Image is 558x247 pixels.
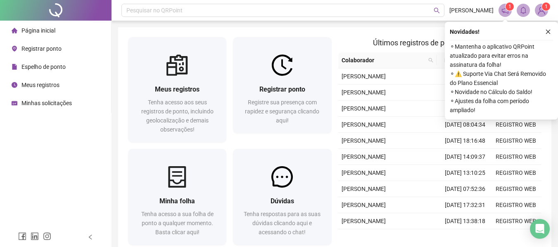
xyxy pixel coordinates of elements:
[155,85,199,93] span: Meus registros
[21,82,59,88] span: Meus registros
[440,229,491,245] td: [DATE] 12:27:16
[159,197,195,205] span: Minha folha
[342,218,386,224] span: [PERSON_NAME]
[440,101,491,117] td: [DATE] 12:40:34
[440,181,491,197] td: [DATE] 07:52:36
[259,85,305,93] span: Registrar ponto
[491,181,541,197] td: REGISTRO WEB
[437,52,486,68] th: Data/Hora
[440,149,491,165] td: [DATE] 14:09:37
[440,133,491,149] td: [DATE] 18:16:48
[21,100,72,106] span: Minhas solicitações
[12,100,17,106] span: schedule
[373,38,506,47] span: Últimos registros de ponto sincronizados
[18,232,26,240] span: facebook
[342,202,386,208] span: [PERSON_NAME]
[342,121,386,128] span: [PERSON_NAME]
[450,69,553,87] span: ⚬ ⚠️ Suporte Via Chat Será Removido do Plano Essencial
[245,99,319,124] span: Registre sua presença com rapidez e segurança clicando aqui!
[449,6,494,15] span: [PERSON_NAME]
[12,28,17,33] span: home
[545,4,548,9] span: 1
[520,7,527,14] span: bell
[342,105,386,112] span: [PERSON_NAME]
[491,229,541,245] td: REGISTRO WEB
[440,117,491,133] td: [DATE] 08:04:34
[434,7,440,14] span: search
[530,219,550,239] div: Open Intercom Messenger
[440,213,491,229] td: [DATE] 13:38:18
[271,197,294,205] span: Dúvidas
[450,96,553,115] span: ⚬ Ajustes da folha com período ampliado!
[491,197,541,213] td: REGISTRO WEB
[233,37,331,133] a: Registrar pontoRegistre sua presença com rapidez e segurança clicando aqui!
[440,68,491,85] td: [DATE] 18:41:25
[506,2,514,11] sup: 1
[440,197,491,213] td: [DATE] 17:32:31
[342,186,386,192] span: [PERSON_NAME]
[342,56,425,65] span: Colaborador
[12,82,17,88] span: clock-circle
[12,64,17,70] span: file
[491,117,541,133] td: REGISTRO WEB
[535,4,548,16] img: 83982
[450,27,480,36] span: Novidades !
[88,234,93,240] span: left
[428,58,433,63] span: search
[342,73,386,80] span: [PERSON_NAME]
[12,46,17,52] span: environment
[141,211,214,235] span: Tenha acesso a sua folha de ponto a qualquer momento. Basta clicar aqui!
[491,165,541,181] td: REGISTRO WEB
[342,89,386,96] span: [PERSON_NAME]
[21,64,66,70] span: Espelho de ponto
[342,137,386,144] span: [PERSON_NAME]
[450,42,553,69] span: ⚬ Mantenha o aplicativo QRPoint atualizado para evitar erros na assinatura da folha!
[141,99,214,133] span: Tenha acesso aos seus registros de ponto, incluindo geolocalização e demais observações!
[21,45,62,52] span: Registrar ponto
[128,37,226,142] a: Meus registrosTenha acesso aos seus registros de ponto, incluindo geolocalização e demais observa...
[21,27,55,34] span: Página inicial
[440,85,491,101] td: [DATE] 13:27:54
[244,211,321,235] span: Tenha respostas para as suas dúvidas clicando aqui e acessando o chat!
[542,2,550,11] sup: Atualize o seu contato no menu Meus Dados
[128,149,226,245] a: Minha folhaTenha acesso a sua folha de ponto a qualquer momento. Basta clicar aqui!
[233,149,331,245] a: DúvidasTenha respostas para as suas dúvidas clicando aqui e acessando o chat!
[501,7,509,14] span: notification
[342,153,386,160] span: [PERSON_NAME]
[440,165,491,181] td: [DATE] 13:10:25
[491,133,541,149] td: REGISTRO WEB
[31,232,39,240] span: linkedin
[440,56,476,65] span: Data/Hora
[450,87,553,96] span: ⚬ Novidade no Cálculo do Saldo!
[508,4,511,9] span: 1
[545,29,551,35] span: close
[427,54,435,66] span: search
[342,169,386,176] span: [PERSON_NAME]
[43,232,51,240] span: instagram
[491,213,541,229] td: REGISTRO WEB
[491,149,541,165] td: REGISTRO WEB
